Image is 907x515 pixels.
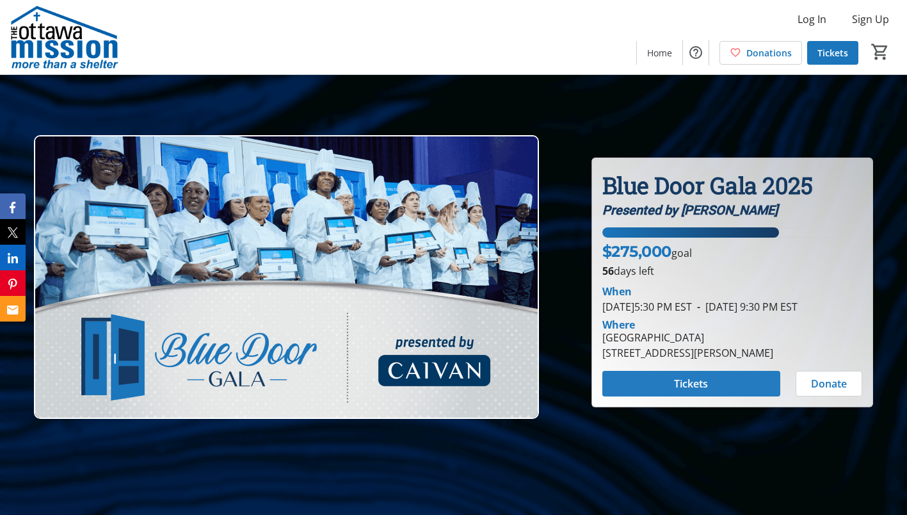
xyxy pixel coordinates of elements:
div: When [602,284,632,299]
a: Donations [719,41,802,65]
button: Sign Up [842,9,899,29]
span: Donations [746,46,792,60]
span: Tickets [674,376,708,391]
strong: Blue Door Gala 2025 [602,170,813,200]
span: Tickets [817,46,848,60]
em: Presented by [PERSON_NAME] [602,202,778,218]
a: Tickets [807,41,858,65]
div: Where [602,320,635,330]
span: Log In [798,12,826,27]
img: Campaign CTA Media Photo [34,135,539,420]
div: [STREET_ADDRESS][PERSON_NAME] [602,345,773,361]
span: [DATE] 9:30 PM EST [692,300,798,314]
p: days left [602,263,862,279]
button: Help [683,40,709,65]
span: Donate [811,376,847,391]
p: goal [602,240,692,263]
span: $275,000 [602,242,671,261]
div: 68.05865090909091% of fundraising goal reached [602,227,862,238]
span: Home [647,46,672,60]
span: - [692,300,705,314]
a: Home [637,41,682,65]
span: 56 [602,264,614,278]
button: Cart [869,40,892,63]
button: Donate [796,371,862,396]
span: Sign Up [852,12,889,27]
button: Log In [787,9,837,29]
div: [GEOGRAPHIC_DATA] [602,330,773,345]
button: Tickets [602,371,780,396]
span: [DATE] 5:30 PM EST [602,300,692,314]
img: The Ottawa Mission's Logo [8,5,122,69]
